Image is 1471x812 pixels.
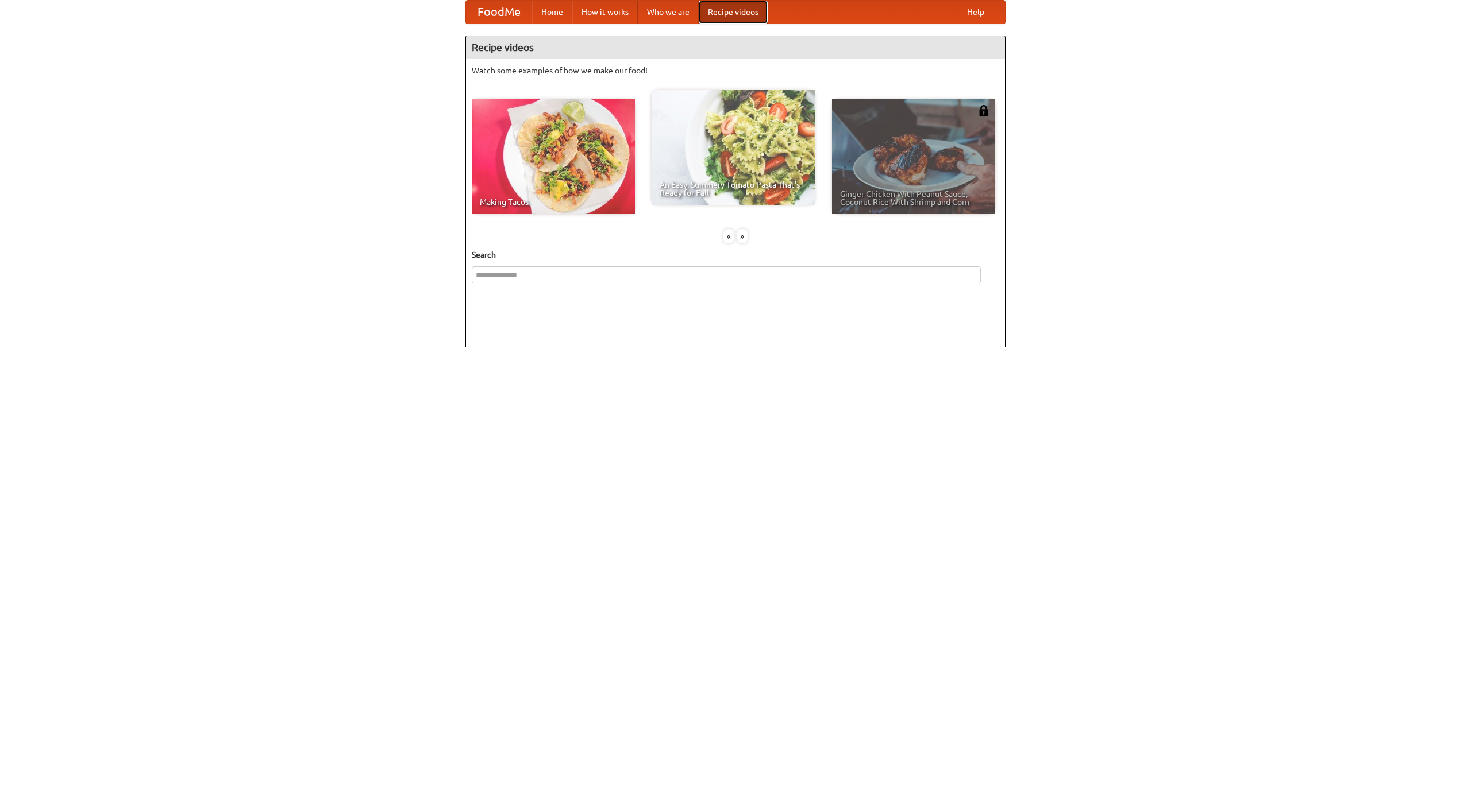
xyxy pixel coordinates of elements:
a: Making Tacos [472,99,635,214]
p: Watch some examples of how we make our food! [472,65,999,76]
a: Who we are [638,1,699,24]
a: An Easy, Summery Tomato Pasta That's Ready for Fall [652,90,815,205]
a: Home [532,1,572,24]
a: FoodMe [466,1,532,24]
div: « [723,229,734,243]
h4: Recipe videos [466,36,1005,59]
a: How it works [572,1,638,24]
a: Recipe videos [699,1,768,24]
span: An Easy, Summery Tomato Pasta That's Ready for Fall [660,181,807,197]
img: 483408.png [978,105,989,116]
span: Making Tacos [480,198,627,206]
h5: Search [472,249,999,261]
a: Help [958,1,993,24]
div: » [737,229,748,243]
